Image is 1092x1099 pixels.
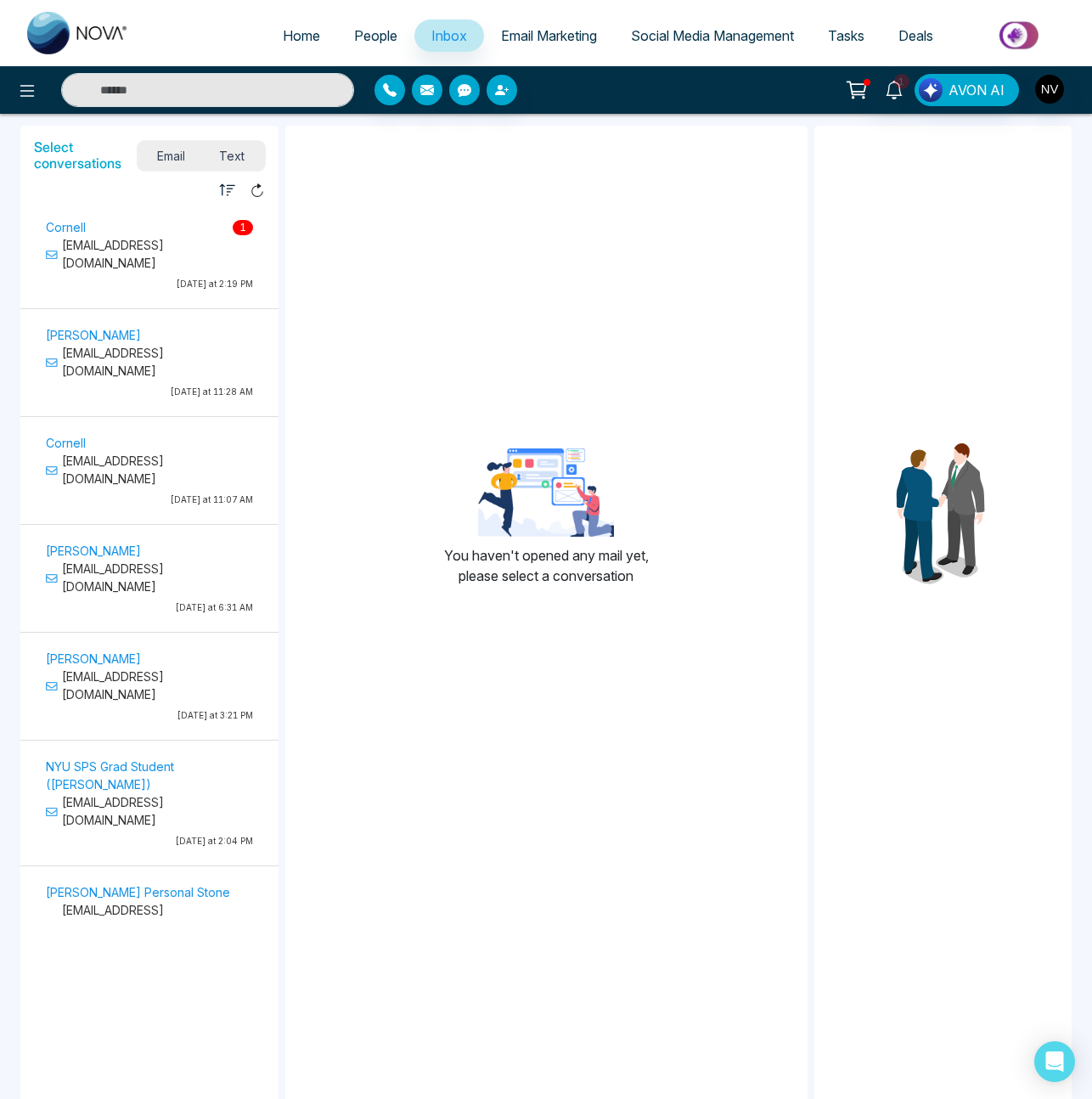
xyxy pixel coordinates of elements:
[614,20,811,52] a: Social Media Management
[202,144,262,167] span: Text
[46,668,253,703] p: [EMAIL_ADDRESS][DOMAIN_NAME]
[46,709,253,722] p: [DATE] at 3:21 PM
[881,20,950,52] a: Deals
[46,650,253,668] p: [PERSON_NAME]
[46,326,253,344] p: [PERSON_NAME]
[354,27,397,44] span: People
[46,344,253,380] p: [EMAIL_ADDRESS][DOMAIN_NAME]
[1035,75,1064,104] img: User Avatar
[1034,1041,1075,1082] div: Open Intercom Messenger
[141,144,203,167] span: Email
[46,218,253,236] p: Cornell
[811,20,881,52] a: Tasks
[919,78,943,102] img: Lead Flow
[874,74,915,104] a: 1
[898,27,933,44] span: Deals
[414,20,484,52] a: Inbox
[46,793,253,829] p: [EMAIL_ADDRESS][DOMAIN_NAME]
[46,236,253,272] p: [EMAIL_ADDRESS][DOMAIN_NAME]
[46,386,253,398] p: [DATE] at 11:28 AM
[34,139,138,172] h5: Select conversations
[478,448,614,536] img: landing-page-for-google-ads-3.png
[337,20,414,52] a: People
[46,434,253,452] p: Cornell
[828,27,864,44] span: Tasks
[46,883,253,901] p: [PERSON_NAME] Personal Stone
[46,278,253,290] p: [DATE] at 2:19 PM
[46,560,253,595] p: [EMAIL_ADDRESS][DOMAIN_NAME]
[46,901,253,937] p: [EMAIL_ADDRESS][DOMAIN_NAME]
[948,80,1005,100] span: AVON AI
[283,27,320,44] span: Home
[501,27,597,44] span: Email Marketing
[444,545,649,586] p: You haven't opened any mail yet, please select a conversation
[46,542,253,560] p: [PERSON_NAME]
[484,20,614,52] a: Email Marketing
[46,493,253,506] p: [DATE] at 11:07 AM
[46,452,253,488] p: [EMAIL_ADDRESS][DOMAIN_NAME]
[266,20,337,52] a: Home
[27,12,129,54] img: Nova CRM Logo
[959,16,1082,54] img: Market-place.gif
[431,27,467,44] span: Inbox
[233,220,253,235] span: 1
[631,27,794,44] span: Social Media Management
[894,74,909,89] span: 1
[46,601,253,614] p: [DATE] at 6:31 AM
[915,74,1019,106] button: AVON AI
[46,758,253,793] p: NYU SPS Grad Student ([PERSON_NAME])
[46,835,253,848] p: [DATE] at 2:04 PM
